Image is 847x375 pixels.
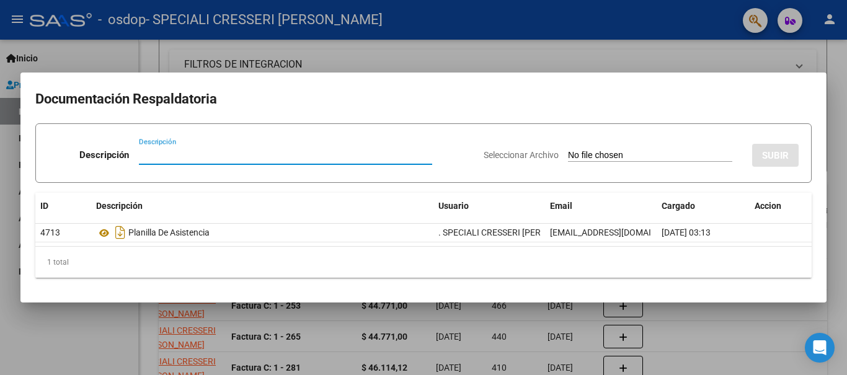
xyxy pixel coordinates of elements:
[35,247,812,278] div: 1 total
[40,227,60,237] span: 4713
[35,193,91,219] datatable-header-cell: ID
[762,150,789,161] span: SUBIR
[662,201,695,211] span: Cargado
[484,150,559,160] span: Seleccionar Archivo
[550,227,688,237] span: [EMAIL_ADDRESS][DOMAIN_NAME]
[657,193,750,219] datatable-header-cell: Cargado
[662,227,711,237] span: [DATE] 03:13
[96,223,428,242] div: Planilla De Asistencia
[750,193,812,219] datatable-header-cell: Accion
[545,193,657,219] datatable-header-cell: Email
[805,333,835,363] div: Open Intercom Messenger
[550,201,572,211] span: Email
[755,201,781,211] span: Accion
[112,223,128,242] i: Descargar documento
[91,193,433,219] datatable-header-cell: Descripción
[438,201,469,211] span: Usuario
[79,148,129,162] p: Descripción
[40,201,48,211] span: ID
[752,144,799,167] button: SUBIR
[438,227,588,237] span: . SPECIALI CRESSERI [PERSON_NAME]
[433,193,545,219] datatable-header-cell: Usuario
[35,87,812,111] h2: Documentación Respaldatoria
[96,201,143,211] span: Descripción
